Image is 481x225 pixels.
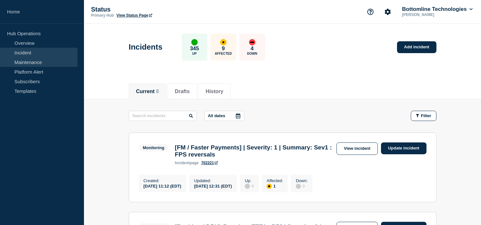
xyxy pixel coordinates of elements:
p: Status [91,6,219,13]
div: 0 [296,183,308,189]
p: page [175,161,199,165]
h3: [FM / Faster Payments] | Severity: 1 | Summary: Sev1 : FPS reversals [175,144,333,158]
button: Drafts [175,89,190,94]
p: Primary Hub [91,13,114,18]
button: All dates [204,111,244,121]
p: Affected [215,52,232,55]
div: up [191,39,198,45]
div: disabled [245,184,250,189]
p: Up : [245,178,254,183]
span: incident [175,161,190,165]
p: 9 [222,45,225,52]
div: 0 [245,183,254,189]
p: Updated : [194,178,232,183]
button: Account settings [381,5,394,19]
a: 702221 [201,161,218,165]
p: Up [192,52,197,55]
button: Bottomline Technologies [401,6,474,12]
p: Affected : [267,178,283,183]
p: 4 [251,45,253,52]
a: Update incident [381,142,427,154]
h1: Incidents [129,43,162,52]
span: Filter [421,113,431,118]
p: Created : [144,178,181,183]
div: [DATE] 11:12 (EDT) [144,183,181,189]
button: History [206,89,223,94]
p: [PERSON_NAME] [401,12,468,17]
button: Current 8 [136,89,159,94]
div: [DATE] 12:31 (EDT) [194,183,232,189]
button: Filter [411,111,436,121]
p: Down : [296,178,308,183]
span: 8 [156,89,159,94]
button: Support [364,5,377,19]
a: View Status Page [116,13,152,18]
div: affected [220,39,227,45]
p: Down [247,52,257,55]
a: Add incident [397,41,436,53]
div: disabled [296,184,301,189]
a: View incident [336,142,378,155]
div: 1 [267,183,283,189]
p: 345 [190,45,199,52]
span: Monitoring [139,144,169,151]
div: affected [267,184,272,189]
p: All dates [208,113,225,118]
div: down [249,39,255,45]
input: Search incidents [129,111,197,121]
